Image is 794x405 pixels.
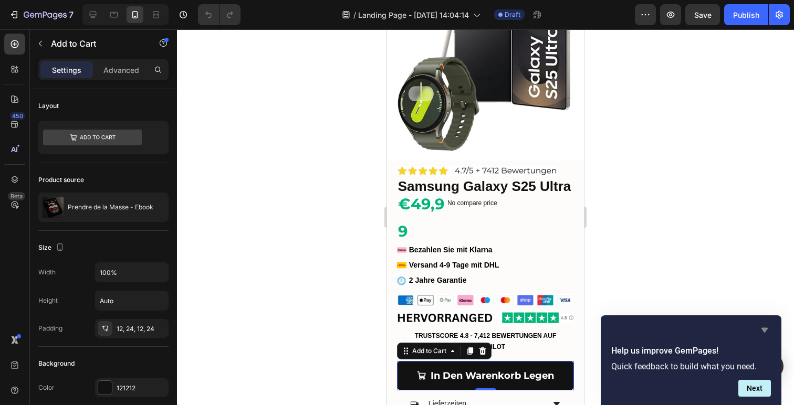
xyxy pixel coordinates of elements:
[4,4,78,25] button: 7
[611,361,771,371] p: Quick feedback to build what you need.
[96,263,168,282] input: Auto
[724,4,768,25] button: Publish
[685,4,720,25] button: Save
[68,204,153,211] p: Prendre de la Masse - Ebook
[38,296,58,305] div: Height
[52,65,81,76] p: Settings
[103,65,139,76] p: Advanced
[8,192,25,200] div: Beta
[358,9,469,20] span: Landing Page - [DATE] 14:04:14
[38,383,55,392] div: Color
[43,197,64,218] img: product feature img
[38,241,66,255] div: Size
[738,380,771,397] button: Next question
[694,10,712,19] span: Save
[117,324,166,334] div: 12, 24, 12, 24
[10,112,25,120] div: 450
[96,291,168,310] input: Auto
[41,368,79,381] p: Lieferzeiten
[38,324,62,333] div: Padding
[51,37,140,50] p: Add to Cart
[353,9,356,20] span: /
[733,9,759,20] div: Publish
[38,268,56,277] div: Width
[38,175,84,185] div: Product source
[38,359,75,368] div: Background
[758,324,771,336] button: Hide survey
[611,324,771,397] div: Help us improve GemPages!
[611,345,771,357] h2: Help us improve GemPages!
[198,4,241,25] div: Undo/Redo
[38,101,59,111] div: Layout
[505,10,520,19] span: Draft
[69,8,74,21] p: 7
[117,383,166,393] div: 121212
[387,29,584,405] iframe: Design area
